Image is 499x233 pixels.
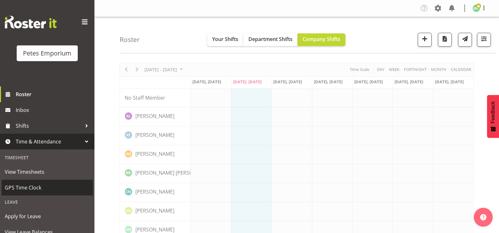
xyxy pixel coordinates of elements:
[458,33,472,47] button: Send a list of all shifts for the selected filtered period to all rostered employees.
[16,137,82,146] span: Time & Attendance
[438,33,452,47] button: Download a PDF of the roster according to the set date range.
[487,95,499,138] button: Feedback - Show survey
[298,33,345,46] button: Company Shifts
[16,90,91,99] span: Roster
[2,195,93,208] div: Leave
[243,33,298,46] button: Department Shifts
[303,36,340,43] span: Company Shifts
[490,101,496,123] span: Feedback
[480,214,486,220] img: help-xxl-2.png
[5,212,90,221] span: Apply for Leave
[473,4,480,12] img: melissa-cowen2635.jpg
[16,105,91,115] span: Inbox
[5,183,90,192] span: GPS Time Clock
[212,36,238,43] span: Your Shifts
[2,151,93,164] div: Timesheet
[2,164,93,180] a: View Timesheets
[2,208,93,224] a: Apply for Leave
[120,36,140,43] h4: Roster
[16,121,82,131] span: Shifts
[207,33,243,46] button: Your Shifts
[5,167,90,177] span: View Timesheets
[477,33,491,47] button: Filter Shifts
[5,16,57,28] img: Rosterit website logo
[248,36,292,43] span: Department Shifts
[2,180,93,195] a: GPS Time Clock
[23,49,71,58] div: Petes Emporium
[418,33,432,47] button: Add a new shift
